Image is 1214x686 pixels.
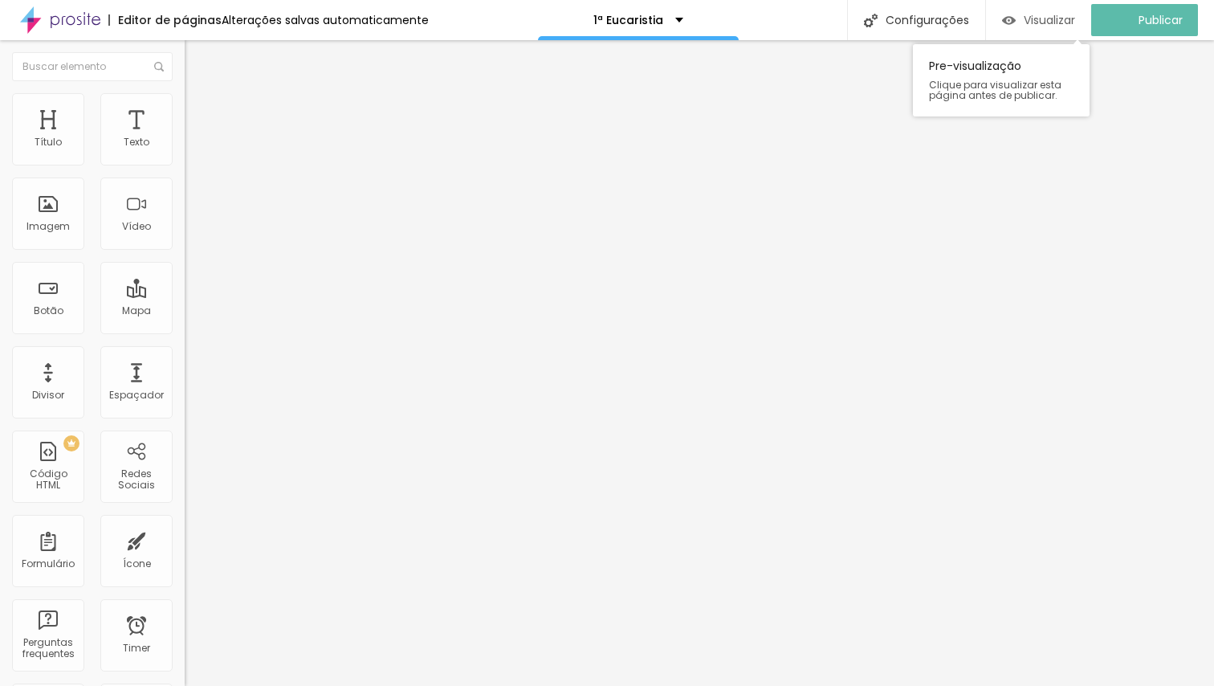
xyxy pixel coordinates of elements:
iframe: Editor [185,40,1214,686]
div: Divisor [32,390,64,401]
div: Vídeo [122,221,151,232]
p: 1ª Eucaristia [593,14,663,26]
div: Título [35,137,62,148]
div: Editor de páginas [108,14,222,26]
div: Botão [34,305,63,316]
button: Visualizar [986,4,1091,36]
div: Perguntas frequentes [16,637,79,660]
div: Texto [124,137,149,148]
div: Timer [123,643,150,654]
span: Visualizar [1024,14,1075,27]
button: Publicar [1091,4,1198,36]
div: Formulário [22,558,75,570]
div: Pre-visualização [913,44,1090,116]
div: Espaçador [109,390,164,401]
div: Ícone [123,558,151,570]
img: view-1.svg [1002,14,1016,27]
div: Redes Sociais [104,468,168,492]
span: Clique para visualizar esta página antes de publicar. [929,80,1073,100]
input: Buscar elemento [12,52,173,81]
span: Publicar [1139,14,1183,27]
div: Código HTML [16,468,79,492]
div: Mapa [122,305,151,316]
img: Icone [154,62,164,71]
img: Icone [864,14,878,27]
div: Imagem [26,221,70,232]
div: Alterações salvas automaticamente [222,14,429,26]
